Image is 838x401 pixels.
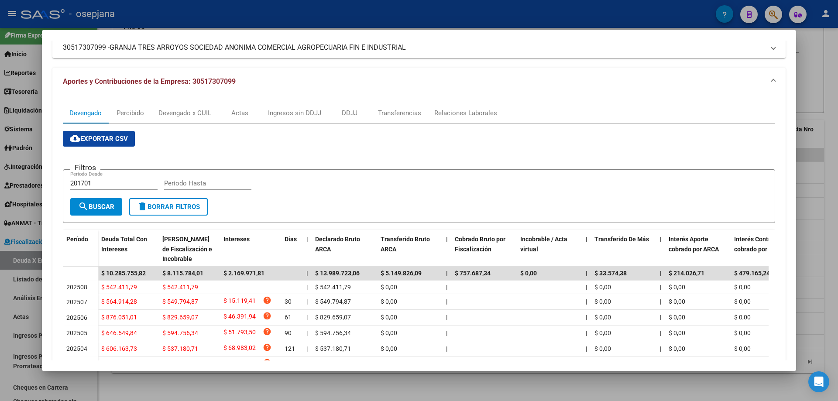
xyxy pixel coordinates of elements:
[285,298,292,305] span: 30
[315,329,351,336] span: $ 594.756,34
[517,230,582,268] datatable-header-cell: Incobrable / Acta virtual
[446,236,448,243] span: |
[381,270,422,277] span: $ 5.149.826,09
[66,345,87,352] span: 202504
[660,270,662,277] span: |
[220,230,281,268] datatable-header-cell: Intereses
[660,345,661,352] span: |
[306,345,308,352] span: |
[520,236,567,253] span: Incobrable / Acta virtual
[306,298,308,305] span: |
[586,270,587,277] span: |
[381,314,397,321] span: $ 0,00
[434,108,497,118] div: Relaciones Laborales
[137,203,200,211] span: Borrar Filtros
[137,201,148,212] mat-icon: delete
[665,230,731,268] datatable-header-cell: Interés Aporte cobrado por ARCA
[101,236,147,253] span: Deuda Total Con Intereses
[586,329,587,336] span: |
[63,230,98,267] datatable-header-cell: Período
[117,108,144,118] div: Percibido
[306,314,308,321] span: |
[446,270,448,277] span: |
[70,133,80,144] mat-icon: cloud_download
[306,284,308,291] span: |
[591,230,656,268] datatable-header-cell: Transferido De Más
[63,42,765,53] mat-panel-title: 30517307099 -
[669,270,704,277] span: $ 214.026,71
[669,314,685,321] span: $ 0,00
[162,314,198,321] span: $ 829.659,07
[98,230,159,268] datatable-header-cell: Deuda Total Con Intereses
[63,131,135,147] button: Exportar CSV
[669,329,685,336] span: $ 0,00
[455,236,505,253] span: Cobrado Bruto por Fiscalización
[315,345,351,352] span: $ 537.180,71
[281,230,303,268] datatable-header-cell: Dias
[381,236,430,253] span: Transferido Bruto ARCA
[315,236,360,253] span: Declarado Bruto ARCA
[586,298,587,305] span: |
[101,284,137,291] span: $ 542.411,79
[377,230,443,268] datatable-header-cell: Transferido Bruto ARCA
[285,314,292,321] span: 61
[223,312,256,323] span: $ 46.391,94
[312,230,377,268] datatable-header-cell: Declarado Bruto ARCA
[594,284,611,291] span: $ 0,00
[129,198,208,216] button: Borrar Filtros
[734,270,770,277] span: $ 479.165,24
[285,329,292,336] span: 90
[66,314,87,321] span: 202506
[731,230,796,268] datatable-header-cell: Interés Contribución cobrado por ARCA
[446,345,447,352] span: |
[734,345,751,352] span: $ 0,00
[381,329,397,336] span: $ 0,00
[70,135,128,143] span: Exportar CSV
[378,108,421,118] div: Transferencias
[306,329,308,336] span: |
[586,236,587,243] span: |
[734,298,751,305] span: $ 0,00
[660,284,661,291] span: |
[594,329,611,336] span: $ 0,00
[223,296,256,308] span: $ 15.119,41
[285,345,295,352] span: 121
[594,345,611,352] span: $ 0,00
[586,314,587,321] span: |
[268,108,321,118] div: Ingresos sin DDJJ
[52,68,786,96] mat-expansion-panel-header: Aportes y Contribuciones de la Empresa: 30517307099
[446,298,447,305] span: |
[381,284,397,291] span: $ 0,00
[162,236,212,263] span: [PERSON_NAME] de Fiscalización e Incobrable
[660,236,662,243] span: |
[231,108,248,118] div: Actas
[101,329,137,336] span: $ 646.549,84
[78,201,89,212] mat-icon: search
[78,203,114,211] span: Buscar
[669,236,719,253] span: Interés Aporte cobrado por ARCA
[162,270,203,277] span: $ 8.115.784,01
[734,284,751,291] span: $ 0,00
[306,270,308,277] span: |
[63,77,236,86] span: Aportes y Contribuciones de la Empresa: 30517307099
[315,298,351,305] span: $ 549.794,87
[263,296,271,305] i: help
[69,108,102,118] div: Devengado
[656,230,665,268] datatable-header-cell: |
[594,298,611,305] span: $ 0,00
[660,329,661,336] span: |
[159,230,220,268] datatable-header-cell: Deuda Bruta Neto de Fiscalización e Incobrable
[101,314,137,321] span: $ 876.051,01
[594,270,627,277] span: $ 33.574,38
[70,198,122,216] button: Buscar
[660,298,661,305] span: |
[446,284,447,291] span: |
[66,298,87,305] span: 202507
[263,343,271,352] i: help
[52,37,786,58] mat-expansion-panel-header: 30517307099 -GRANJA TRES ARROYOS SOCIEDAD ANONIMA COMERCIAL AGROPECUARIA FIN E INDUSTRIAL
[158,108,211,118] div: Devengado x CUIL
[66,236,88,243] span: Período
[101,345,137,352] span: $ 606.163,73
[455,270,491,277] span: $ 757.687,34
[669,284,685,291] span: $ 0,00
